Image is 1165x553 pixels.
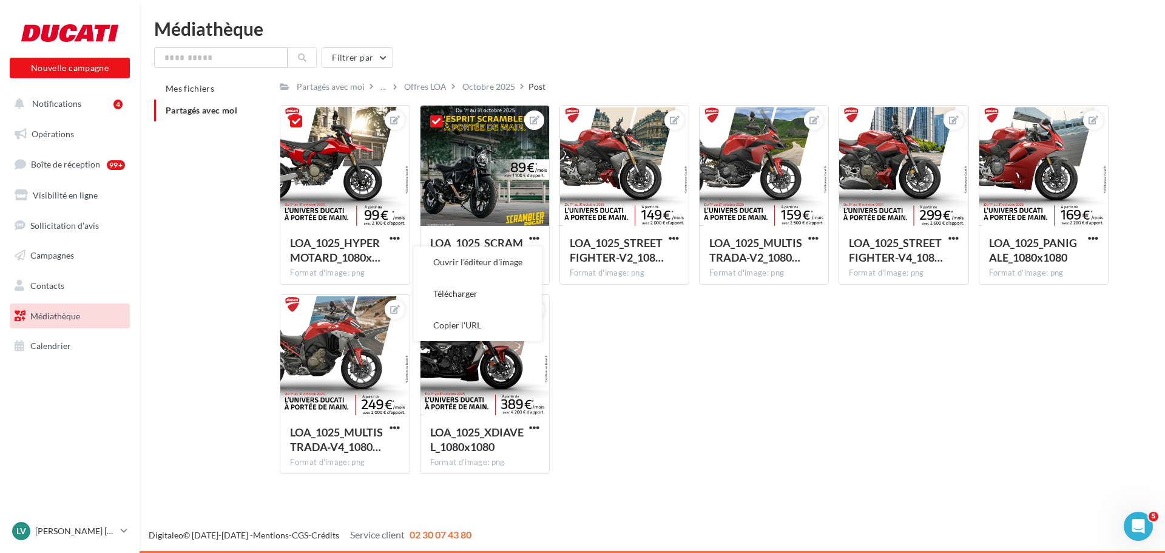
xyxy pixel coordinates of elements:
a: Digitaleo [149,530,183,540]
p: [PERSON_NAME] [PERSON_NAME] [35,525,116,537]
button: Copier l'URL [414,310,542,341]
div: ... [378,78,388,95]
div: Format d'image: png [430,457,539,468]
span: Opérations [32,129,74,139]
span: LOA_1025_STREETFIGHTER-V4_1080x1080 [849,236,943,264]
a: Boîte de réception99+ [7,151,132,177]
span: Visibilité en ligne [33,190,98,200]
span: 02 30 07 43 80 [410,529,471,540]
div: Format d'image: png [290,268,399,279]
span: Boîte de réception [31,159,100,169]
a: Sollicitation d'avis [7,213,132,239]
button: Télécharger [414,278,542,310]
span: Médiathèque [30,311,80,321]
button: Filtrer par [322,47,393,68]
span: LOA_1025_PANIGALE_1080x1080 [989,236,1077,264]
span: Mes fichiers [166,83,214,93]
span: Calendrier [30,341,71,351]
span: LOA_1025_MULTISTRADA-V4_1080x1080 [290,426,383,453]
span: LOA_1025_XDIAVEL_1080x1080 [430,426,524,453]
span: LOA_1025_HYPERMOTARD_1080x1080 [290,236,380,264]
a: Visibilité en ligne [7,183,132,208]
span: Contacts [30,280,64,291]
a: Opérations [7,121,132,147]
a: Crédits [311,530,339,540]
span: Notifications [32,98,81,109]
span: LOA_1025_SCRAMBLER_1080x1080 [430,236,523,264]
div: Post [528,81,545,93]
a: Mentions [253,530,289,540]
div: Format d'image: png [849,268,958,279]
div: Format d'image: png [290,457,399,468]
div: Médiathèque [154,19,1150,38]
span: © [DATE]-[DATE] - - - [149,530,471,540]
div: Octobre 2025 [462,81,515,93]
span: Partagés avec moi [166,105,237,115]
a: Contacts [7,273,132,299]
div: Format d'image: png [709,268,819,279]
span: Sollicitation d'avis [30,220,99,230]
span: LOA_1025_STREETFIGHTER-V2_1080x1080 [570,236,664,264]
button: Notifications 4 [7,91,127,117]
a: Calendrier [7,333,132,359]
button: Ouvrir l'éditeur d'image [414,246,542,278]
a: CGS [292,530,308,540]
span: 5 [1149,512,1158,521]
iframe: Intercom live chat [1124,512,1153,541]
span: Service client [350,529,405,540]
a: Lv [PERSON_NAME] [PERSON_NAME] [10,520,130,543]
div: 4 [113,100,123,109]
div: Format d'image: png [989,268,1098,279]
span: Campagnes [30,250,74,260]
div: Offres LOA [404,81,447,93]
a: Campagnes [7,243,132,268]
div: Format d'image: png [570,268,679,279]
span: Lv [16,525,26,537]
span: LOA_1025_MULTISTRADA-V2_1080x1080 [709,236,802,264]
a: Médiathèque [7,304,132,329]
div: Partagés avec moi [297,81,365,93]
div: 99+ [107,160,125,170]
button: Nouvelle campagne [10,58,130,78]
